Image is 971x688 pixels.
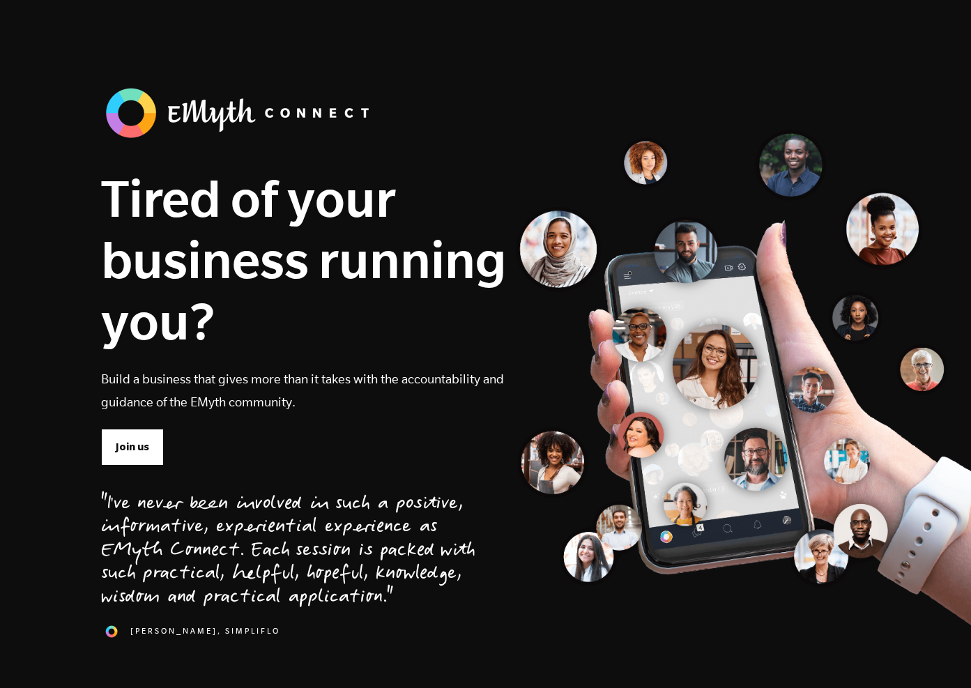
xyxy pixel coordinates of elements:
[901,621,971,688] iframe: Chat Widget
[101,167,507,351] h1: Tired of your business running you?
[101,429,164,465] a: Join us
[130,625,280,637] span: [PERSON_NAME], SimpliFlo
[116,439,149,454] span: Join us
[101,367,507,413] p: Build a business that gives more than it takes with the accountability and guidance of the EMyth ...
[101,494,475,611] div: "I've never been involved in such a positive, informative, experiential experience as EMyth Conne...
[101,84,380,142] img: banner_logo
[101,621,122,642] img: 1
